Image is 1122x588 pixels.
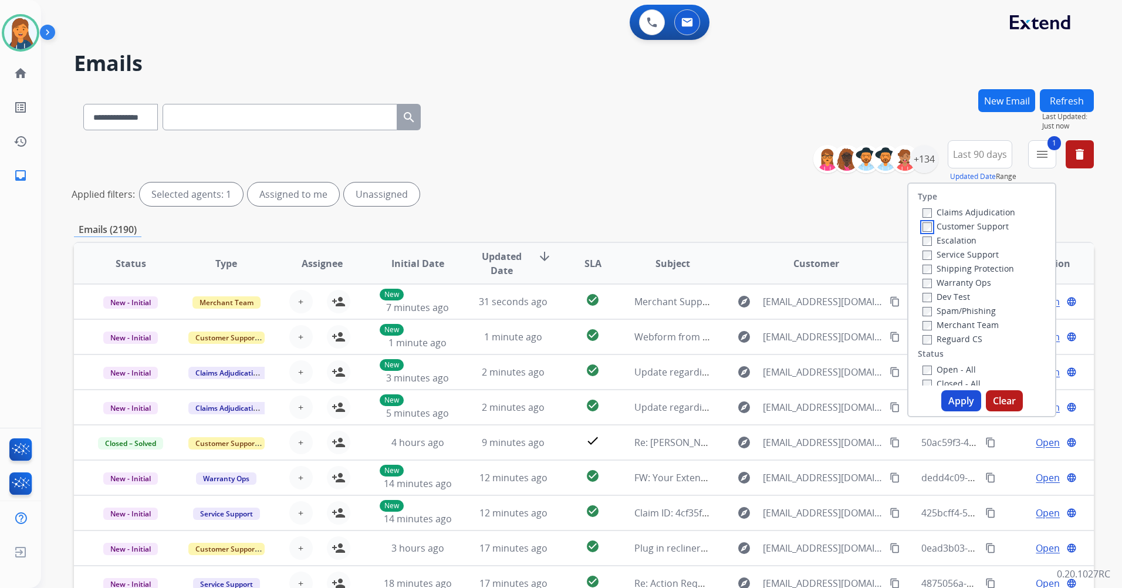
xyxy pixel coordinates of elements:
[763,541,883,555] span: [EMAIL_ADDRESS][DOMAIN_NAME]
[479,471,548,484] span: 12 minutes ago
[1040,89,1094,112] button: Refresh
[482,401,545,414] span: 2 minutes ago
[890,437,900,448] mat-icon: content_copy
[391,436,444,449] span: 4 hours ago
[289,431,313,454] button: +
[985,543,996,553] mat-icon: content_copy
[737,541,751,555] mat-icon: explore
[922,305,996,316] label: Spam/Phishing
[298,295,303,309] span: +
[1073,147,1087,161] mat-icon: delete
[1066,543,1077,553] mat-icon: language
[586,539,600,553] mat-icon: check_circle
[1042,112,1094,121] span: Last Updated:
[953,152,1007,157] span: Last 90 days
[298,400,303,414] span: +
[13,100,28,114] mat-icon: list_alt
[890,332,900,342] mat-icon: content_copy
[298,435,303,450] span: +
[921,436,1099,449] span: 50ac59f3-4f1a-4080-b411-644bd287306e
[140,183,243,206] div: Selected agents: 1
[479,295,548,308] span: 31 seconds ago
[332,295,346,309] mat-icon: person_add
[1042,121,1094,131] span: Just now
[298,541,303,555] span: +
[763,506,883,520] span: [EMAIL_ADDRESS][DOMAIN_NAME]
[763,400,883,414] span: [EMAIL_ADDRESS][DOMAIN_NAME]
[344,183,420,206] div: Unassigned
[388,336,447,349] span: 1 minute ago
[1036,435,1060,450] span: Open
[1036,506,1060,520] span: Open
[922,263,1014,274] label: Shipping Protection
[922,319,999,330] label: Merchant Team
[890,508,900,518] mat-icon: content_copy
[922,251,932,260] input: Service Support
[289,360,313,384] button: +
[763,295,883,309] span: [EMAIL_ADDRESS][DOMAIN_NAME]
[890,543,900,553] mat-icon: content_copy
[921,471,1098,484] span: dedd4c09-0015-4cbf-948c-e878282cfd02
[298,506,303,520] span: +
[248,183,339,206] div: Assigned to me
[634,401,1081,414] span: Update regarding your fulfillment method for Service Order: 02407aeb-dc98-4065-aa32-f0d8ad2f934e
[634,366,1078,379] span: Update regarding your fulfillment method for Service Order: 58882fee-f49b-45c1-b888-9fe0cd4ad349
[634,506,853,519] span: Claim ID: 4cf35f43-99da-4b28-8086-d6437b0e5540
[215,256,237,271] span: Type
[289,290,313,313] button: +
[332,541,346,555] mat-icon: person_add
[922,207,1015,218] label: Claims Adjudication
[922,208,932,218] input: Claims Adjudication
[103,508,158,520] span: New - Initial
[380,289,404,300] p: New
[380,500,404,512] p: New
[384,477,452,490] span: 14 minutes ago
[4,16,37,49] img: avatar
[763,330,883,344] span: [EMAIL_ADDRESS][DOMAIN_NAME]
[98,437,163,450] span: Closed – Solved
[634,330,900,343] span: Webform from [EMAIL_ADDRESS][DOMAIN_NAME] on [DATE]
[763,365,883,379] span: [EMAIL_ADDRESS][DOMAIN_NAME]
[985,472,996,483] mat-icon: content_copy
[950,172,996,181] button: Updated Date
[484,330,542,343] span: 1 minute ago
[986,390,1023,411] button: Clear
[922,249,999,260] label: Service Support
[922,333,982,344] label: Reguard CS
[890,296,900,307] mat-icon: content_copy
[386,301,449,314] span: 7 minutes ago
[289,325,313,349] button: +
[1066,332,1077,342] mat-icon: language
[634,542,735,555] span: Plug in recliner get hot
[921,542,1100,555] span: 0ead3b03-c0ca-4e8b-bf6a-2fdd23636ba7
[950,171,1016,181] span: Range
[586,469,600,483] mat-icon: check_circle
[479,542,548,555] span: 17 minutes ago
[196,472,256,485] span: Warranty Ops
[922,221,1009,232] label: Customer Support
[391,256,444,271] span: Initial Date
[737,295,751,309] mat-icon: explore
[103,296,158,309] span: New - Initial
[298,330,303,344] span: +
[192,296,261,309] span: Merchant Team
[386,407,449,420] span: 5 minutes ago
[188,332,265,344] span: Customer Support
[763,435,883,450] span: [EMAIL_ADDRESS][DOMAIN_NAME]
[737,365,751,379] mat-icon: explore
[978,89,1035,112] button: New Email
[298,365,303,379] span: +
[103,367,158,379] span: New - Initial
[289,396,313,419] button: +
[289,501,313,525] button: +
[586,363,600,377] mat-icon: check_circle
[586,504,600,518] mat-icon: check_circle
[391,542,444,555] span: 3 hours ago
[586,293,600,307] mat-icon: check_circle
[289,536,313,560] button: +
[922,293,932,302] input: Dev Test
[1066,472,1077,483] mat-icon: language
[1057,567,1110,581] p: 0.20.1027RC
[475,249,528,278] span: Updated Date
[384,512,452,525] span: 14 minutes ago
